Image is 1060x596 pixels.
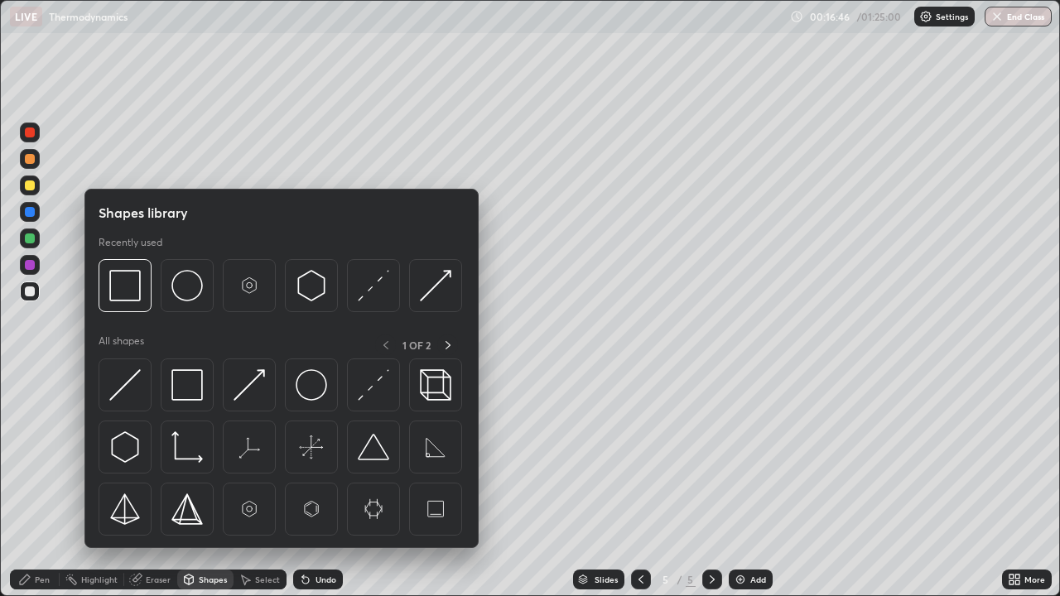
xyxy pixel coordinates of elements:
[734,573,747,586] img: add-slide-button
[234,369,265,401] img: svg+xml;charset=utf-8,%3Csvg%20xmlns%3D%22http%3A%2F%2Fwww.w3.org%2F2000%2Fsvg%22%20width%3D%2230...
[109,431,141,463] img: svg+xml;charset=utf-8,%3Csvg%20xmlns%3D%22http%3A%2F%2Fwww.w3.org%2F2000%2Fsvg%22%20width%3D%2230...
[358,493,389,525] img: svg+xml;charset=utf-8,%3Csvg%20xmlns%3D%22http%3A%2F%2Fwww.w3.org%2F2000%2Fsvg%22%20width%3D%2265...
[109,493,141,525] img: svg+xml;charset=utf-8,%3Csvg%20xmlns%3D%22http%3A%2F%2Fwww.w3.org%2F2000%2Fsvg%22%20width%3D%2234...
[750,575,766,584] div: Add
[358,369,389,401] img: svg+xml;charset=utf-8,%3Csvg%20xmlns%3D%22http%3A%2F%2Fwww.w3.org%2F2000%2Fsvg%22%20width%3D%2230...
[171,270,203,301] img: svg+xml;charset=utf-8,%3Csvg%20xmlns%3D%22http%3A%2F%2Fwww.w3.org%2F2000%2Fsvg%22%20width%3D%2236...
[296,270,327,301] img: svg+xml;charset=utf-8,%3Csvg%20xmlns%3D%22http%3A%2F%2Fwww.w3.org%2F2000%2Fsvg%22%20width%3D%2230...
[316,575,336,584] div: Undo
[296,431,327,463] img: svg+xml;charset=utf-8,%3Csvg%20xmlns%3D%22http%3A%2F%2Fwww.w3.org%2F2000%2Fsvg%22%20width%3D%2265...
[234,431,265,463] img: svg+xml;charset=utf-8,%3Csvg%20xmlns%3D%22http%3A%2F%2Fwww.w3.org%2F2000%2Fsvg%22%20width%3D%2265...
[234,493,265,525] img: svg+xml;charset=utf-8,%3Csvg%20xmlns%3D%22http%3A%2F%2Fwww.w3.org%2F2000%2Fsvg%22%20width%3D%2265...
[402,339,431,352] p: 1 OF 2
[171,493,203,525] img: svg+xml;charset=utf-8,%3Csvg%20xmlns%3D%22http%3A%2F%2Fwww.w3.org%2F2000%2Fsvg%22%20width%3D%2234...
[109,270,141,301] img: svg+xml;charset=utf-8,%3Csvg%20xmlns%3D%22http%3A%2F%2Fwww.w3.org%2F2000%2Fsvg%22%20width%3D%2234...
[936,12,968,21] p: Settings
[99,334,144,355] p: All shapes
[985,7,1052,26] button: End Class
[234,270,265,301] img: svg+xml;charset=utf-8,%3Csvg%20xmlns%3D%22http%3A%2F%2Fwww.w3.org%2F2000%2Fsvg%22%20width%3D%2265...
[686,572,696,587] div: 5
[171,369,203,401] img: svg+xml;charset=utf-8,%3Csvg%20xmlns%3D%22http%3A%2F%2Fwww.w3.org%2F2000%2Fsvg%22%20width%3D%2234...
[595,575,618,584] div: Slides
[677,574,682,584] div: /
[296,493,327,525] img: svg+xml;charset=utf-8,%3Csvg%20xmlns%3D%22http%3A%2F%2Fwww.w3.org%2F2000%2Fsvg%22%20width%3D%2265...
[420,270,451,301] img: svg+xml;charset=utf-8,%3Csvg%20xmlns%3D%22http%3A%2F%2Fwww.w3.org%2F2000%2Fsvg%22%20width%3D%2230...
[15,10,37,23] p: LIVE
[296,369,327,401] img: svg+xml;charset=utf-8,%3Csvg%20xmlns%3D%22http%3A%2F%2Fwww.w3.org%2F2000%2Fsvg%22%20width%3D%2236...
[99,236,162,249] p: Recently used
[420,431,451,463] img: svg+xml;charset=utf-8,%3Csvg%20xmlns%3D%22http%3A%2F%2Fwww.w3.org%2F2000%2Fsvg%22%20width%3D%2265...
[255,575,280,584] div: Select
[35,575,50,584] div: Pen
[358,270,389,301] img: svg+xml;charset=utf-8,%3Csvg%20xmlns%3D%22http%3A%2F%2Fwww.w3.org%2F2000%2Fsvg%22%20width%3D%2230...
[199,575,227,584] div: Shapes
[420,369,451,401] img: svg+xml;charset=utf-8,%3Csvg%20xmlns%3D%22http%3A%2F%2Fwww.w3.org%2F2000%2Fsvg%22%20width%3D%2235...
[358,431,389,463] img: svg+xml;charset=utf-8,%3Csvg%20xmlns%3D%22http%3A%2F%2Fwww.w3.org%2F2000%2Fsvg%22%20width%3D%2238...
[99,203,188,223] h5: Shapes library
[81,575,118,584] div: Highlight
[171,431,203,463] img: svg+xml;charset=utf-8,%3Csvg%20xmlns%3D%22http%3A%2F%2Fwww.w3.org%2F2000%2Fsvg%22%20width%3D%2233...
[109,369,141,401] img: svg+xml;charset=utf-8,%3Csvg%20xmlns%3D%22http%3A%2F%2Fwww.w3.org%2F2000%2Fsvg%22%20width%3D%2230...
[420,493,451,525] img: svg+xml;charset=utf-8,%3Csvg%20xmlns%3D%22http%3A%2F%2Fwww.w3.org%2F2000%2Fsvg%22%20width%3D%2265...
[1024,575,1045,584] div: More
[919,10,932,23] img: class-settings-icons
[49,10,128,23] p: Thermodynamics
[146,575,171,584] div: Eraser
[658,574,674,584] div: 5
[990,10,1004,23] img: end-class-cross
